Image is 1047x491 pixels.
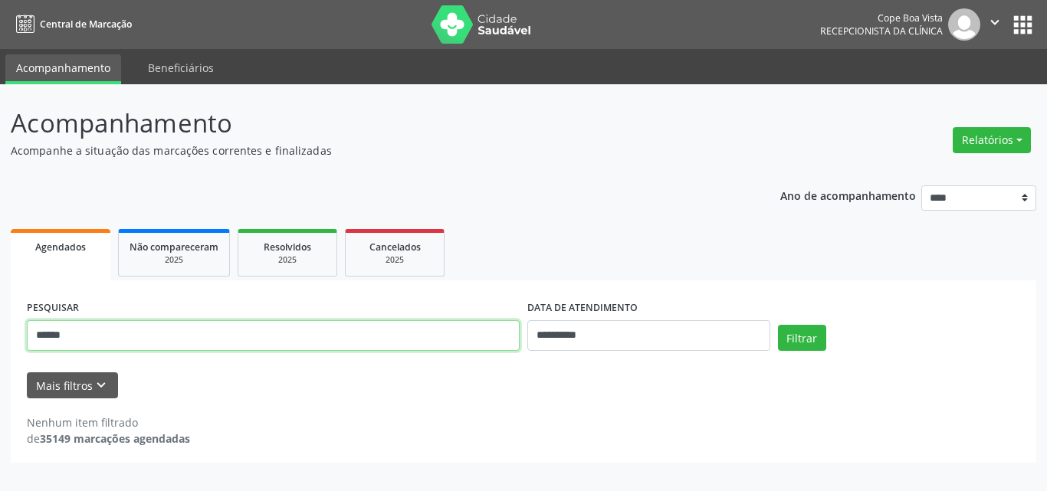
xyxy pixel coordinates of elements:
[11,142,729,159] p: Acompanhe a situação das marcações correntes e finalizadas
[130,254,218,266] div: 2025
[137,54,225,81] a: Beneficiários
[40,18,132,31] span: Central de Marcação
[27,372,118,399] button: Mais filtroskeyboard_arrow_down
[780,185,916,205] p: Ano de acompanhamento
[11,104,729,142] p: Acompanhamento
[27,414,190,430] div: Nenhum item filtrado
[27,430,190,447] div: de
[986,14,1003,31] i: 
[778,325,826,351] button: Filtrar
[35,241,86,254] span: Agendados
[369,241,421,254] span: Cancelados
[980,8,1009,41] button: 
[356,254,433,266] div: 2025
[948,8,980,41] img: img
[5,54,121,84] a: Acompanhamento
[11,11,132,37] a: Central de Marcação
[527,296,638,320] label: DATA DE ATENDIMENTO
[40,431,190,446] strong: 35149 marcações agendadas
[820,11,943,25] div: Cope Boa Vista
[93,377,110,394] i: keyboard_arrow_down
[264,241,311,254] span: Resolvidos
[820,25,943,38] span: Recepcionista da clínica
[27,296,79,320] label: PESQUISAR
[953,127,1031,153] button: Relatórios
[1009,11,1036,38] button: apps
[130,241,218,254] span: Não compareceram
[249,254,326,266] div: 2025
